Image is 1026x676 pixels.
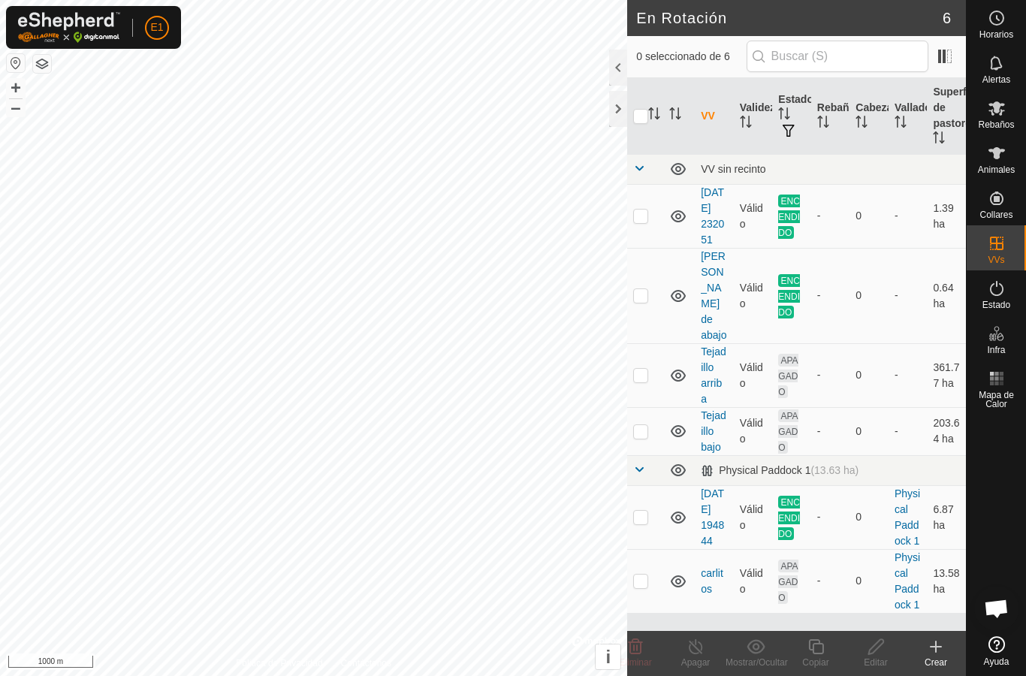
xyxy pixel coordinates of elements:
[895,551,920,611] a: Physical Paddock 1
[967,630,1026,672] a: Ayuda
[889,248,928,343] td: -
[636,9,943,27] h2: En Rotación
[18,12,120,43] img: Logo Gallagher
[636,49,746,65] span: 0 seleccionado de 6
[665,656,726,669] div: Apagar
[849,248,889,343] td: 0
[786,656,846,669] div: Copiar
[927,184,966,248] td: 1.39 ha
[33,55,51,73] button: Capas del Mapa
[811,78,850,155] th: Rebaño
[849,78,889,155] th: Cabezas
[856,118,868,130] p-sorticon: Activar para ordenar
[817,509,844,525] div: -
[734,549,773,613] td: Válido
[701,186,724,246] a: [DATE] 232051
[849,485,889,549] td: 0
[778,274,800,318] span: ENCENDIDO
[978,165,1015,174] span: Animales
[927,549,966,613] td: 13.58 ha
[701,567,723,595] a: carlitos
[605,647,611,667] span: i
[701,250,726,341] a: [PERSON_NAME] de abajo
[7,54,25,72] button: Restablecer Mapa
[817,573,844,589] div: -
[695,78,734,155] th: VV
[817,288,844,303] div: -
[927,485,966,549] td: 6.87 ha
[849,549,889,613] td: 0
[778,496,800,540] span: ENCENDIDO
[889,343,928,407] td: -
[817,424,844,439] div: -
[236,656,322,670] a: Política de Privacidad
[849,184,889,248] td: 0
[927,407,966,455] td: 203.64 ha
[927,78,966,155] th: Superficie de pastoreo
[778,409,798,454] span: APAGADO
[927,343,966,407] td: 361.77 ha
[974,586,1019,631] div: Chat abierto
[740,118,752,130] p-sorticon: Activar para ordenar
[846,656,906,669] div: Editar
[984,657,1009,666] span: Ayuda
[747,41,928,72] input: Buscar (S)
[889,184,928,248] td: -
[701,163,960,175] div: VV sin recinto
[596,644,620,669] button: i
[619,657,651,668] span: Eliminar
[7,79,25,97] button: +
[734,485,773,549] td: Válido
[817,118,829,130] p-sorticon: Activar para ordenar
[987,346,1005,355] span: Infra
[979,30,1013,39] span: Horarios
[817,367,844,383] div: -
[701,464,859,477] div: Physical Paddock 1
[734,78,773,155] th: Validez
[982,75,1010,84] span: Alertas
[817,208,844,224] div: -
[895,118,907,130] p-sorticon: Activar para ordenar
[734,248,773,343] td: Válido
[341,656,391,670] a: Contáctenos
[701,346,726,405] a: Tejadillo arriba
[982,300,1010,309] span: Estado
[150,20,163,35] span: E1
[927,248,966,343] td: 0.64 ha
[849,407,889,455] td: 0
[734,407,773,455] td: Válido
[648,110,660,122] p-sorticon: Activar para ordenar
[906,656,966,669] div: Crear
[778,195,800,239] span: ENCENDIDO
[778,354,798,398] span: APAGADO
[726,656,786,669] div: Mostrar/Ocultar
[778,110,790,122] p-sorticon: Activar para ordenar
[943,7,951,29] span: 6
[979,210,1012,219] span: Collares
[701,487,724,547] a: [DATE] 194844
[933,134,945,146] p-sorticon: Activar para ordenar
[778,560,798,604] span: APAGADO
[701,409,726,453] a: Tejadillo bajo
[734,184,773,248] td: Válido
[7,98,25,116] button: –
[895,487,920,547] a: Physical Paddock 1
[810,464,859,476] span: (13.63 ha)
[978,120,1014,129] span: Rebaños
[734,343,773,407] td: Válido
[849,343,889,407] td: 0
[669,110,681,122] p-sorticon: Activar para ordenar
[889,407,928,455] td: -
[988,255,1004,264] span: VVs
[889,78,928,155] th: Vallado
[970,391,1022,409] span: Mapa de Calor
[772,78,811,155] th: Estado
